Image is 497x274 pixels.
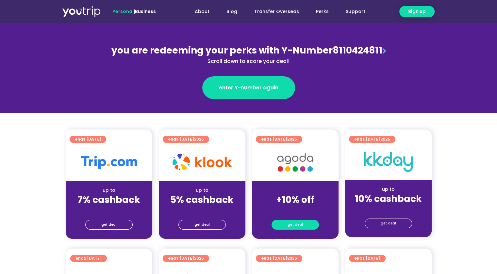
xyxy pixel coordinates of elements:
[256,136,302,143] a: ends [DATE]2025
[261,136,297,143] span: ends [DATE]
[75,136,101,143] span: ends [DATE]
[71,187,147,194] div: up to
[272,220,319,230] a: get deal
[256,255,302,262] a: ends [DATE]2025
[276,193,314,206] strong: +10% off
[246,6,307,18] a: Transfer Overseas
[71,206,147,213] div: (for stays only)
[70,255,107,262] a: ends [DATE]
[77,193,140,206] strong: 7% cashback
[354,255,380,262] span: ends [DATE]
[112,8,134,15] span: Personal
[163,255,209,262] a: ends [DATE]2025
[178,220,226,230] a: get deal
[287,255,297,261] span: 2025
[85,220,133,230] a: get deal
[174,6,373,18] nav: Menu
[107,44,390,65] div: 8110424811
[101,220,117,229] span: get deal
[70,136,106,143] a: ends [DATE]
[261,255,297,262] span: ends [DATE]
[307,6,337,18] a: Perks
[218,6,246,18] a: Blog
[75,255,102,262] span: ends [DATE]
[168,255,204,262] span: ends [DATE]
[350,186,426,193] div: up to
[194,255,204,261] span: 2025
[354,136,390,143] span: ends [DATE]
[194,220,210,229] span: get deal
[408,8,426,15] span: Sign up
[170,193,234,206] strong: 5% cashback
[163,136,209,143] a: ends [DATE]2025
[257,206,333,213] div: (for stays only)
[111,44,333,57] span: you are redeeming your perks with Y-Number
[380,136,390,142] span: 2025
[107,57,390,65] div: Scroll down to score your deal!
[164,206,240,213] div: (for stays only)
[135,8,156,15] a: Business
[219,84,278,92] span: enter Y-number again
[350,205,426,212] div: (for stays only)
[399,6,435,17] a: Sign up
[349,255,386,262] a: ends [DATE]
[337,6,373,18] a: Support
[288,220,303,229] span: get deal
[168,136,204,143] span: ends [DATE]
[164,187,240,194] div: up to
[355,192,422,205] strong: 10% cashback
[112,8,156,15] span: |
[349,136,395,143] a: ends [DATE]2025
[365,219,412,228] a: get deal
[194,136,204,142] span: 2025
[287,136,297,142] span: 2025
[186,6,218,18] a: About
[289,187,301,193] span: up to
[381,219,396,228] span: get deal
[202,76,295,99] a: enter Y-number again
